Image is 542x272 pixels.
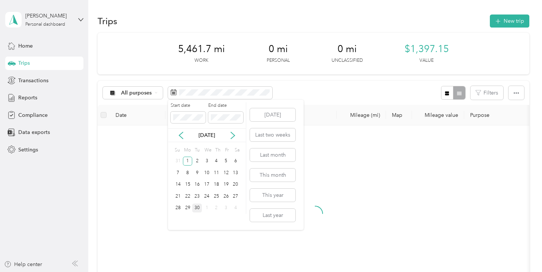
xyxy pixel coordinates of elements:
button: Help center [4,260,42,268]
div: 22 [183,192,193,201]
button: Last two weeks [250,128,295,141]
span: Transactions [18,77,48,84]
span: Data exports [18,128,50,136]
h1: Trips [98,17,117,25]
div: 3 [221,204,231,213]
div: 10 [202,168,212,177]
div: 30 [192,204,202,213]
p: Unclassified [332,57,363,64]
div: Th [214,145,221,155]
div: 2 [192,157,202,166]
div: 23 [192,192,202,201]
button: Last year [250,209,295,222]
div: 1 [202,204,212,213]
div: 19 [221,180,231,189]
button: This year [250,189,295,202]
th: Mileage (mi) [337,105,386,125]
div: 17 [202,180,212,189]
div: Mo [183,145,191,155]
label: Start date [171,102,206,109]
span: Home [18,42,33,50]
button: [DATE] [250,108,295,121]
span: Settings [18,146,38,154]
button: This month [250,169,295,182]
div: 24 [202,192,212,201]
p: Work [194,57,208,64]
div: 13 [231,168,240,177]
span: Reports [18,94,37,102]
span: 5,461.7 mi [178,43,225,55]
div: 29 [183,204,193,213]
div: 4 [231,204,240,213]
span: Trips [18,59,30,67]
th: Locations [165,105,337,125]
div: 2 [212,204,221,213]
div: [PERSON_NAME] [25,12,72,20]
div: 5 [221,157,231,166]
th: Mileage value [412,105,464,125]
p: Personal [267,57,290,64]
button: Filters [470,86,503,100]
span: 0 mi [269,43,288,55]
iframe: Everlance-gr Chat Button Frame [500,230,542,272]
div: 6 [231,157,240,166]
div: 25 [212,192,221,201]
button: Last month [250,148,295,161]
div: 8 [183,168,193,177]
div: 16 [192,180,202,189]
span: All purposes [121,90,152,96]
div: 14 [173,180,183,189]
div: 28 [173,204,183,213]
div: 7 [173,168,183,177]
div: 31 [173,157,183,166]
div: Tu [193,145,200,155]
div: 20 [231,180,240,189]
th: Map [386,105,412,125]
div: Su [173,145,180,155]
div: Sa [233,145,240,155]
span: Compliance [18,111,48,119]
div: 27 [231,192,240,201]
div: 18 [212,180,221,189]
div: 11 [212,168,221,177]
div: 26 [221,192,231,201]
th: Date [110,105,165,125]
div: We [203,145,212,155]
div: 1 [183,157,193,166]
label: End date [208,102,243,109]
div: 3 [202,157,212,166]
p: Value [419,57,434,64]
div: 15 [183,180,193,189]
span: $1,397.15 [405,43,449,55]
div: 9 [192,168,202,177]
div: 21 [173,192,183,201]
button: New trip [490,15,529,28]
div: Fr [224,145,231,155]
p: [DATE] [191,131,222,139]
div: Personal dashboard [25,22,65,27]
div: 4 [212,157,221,166]
div: 12 [221,168,231,177]
span: 0 mi [337,43,357,55]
